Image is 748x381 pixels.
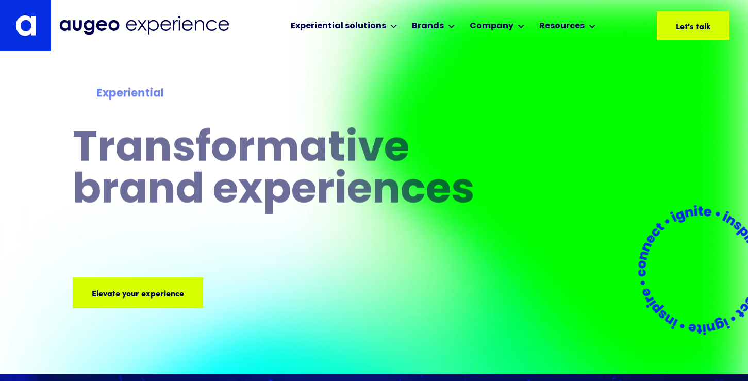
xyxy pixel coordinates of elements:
img: Augeo's "a" monogram decorative logo in white. [15,15,36,36]
h1: Transformative brand experiences [73,129,518,213]
a: Elevate your experience [73,277,203,308]
div: Resources [539,20,585,32]
a: Let's talk [657,11,729,40]
div: Brands [412,20,444,32]
div: Company [470,20,513,32]
div: Experiential solutions [291,20,386,32]
img: Augeo Experience business unit full logo in midnight blue. [59,16,229,35]
div: Experiential [96,86,494,102]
